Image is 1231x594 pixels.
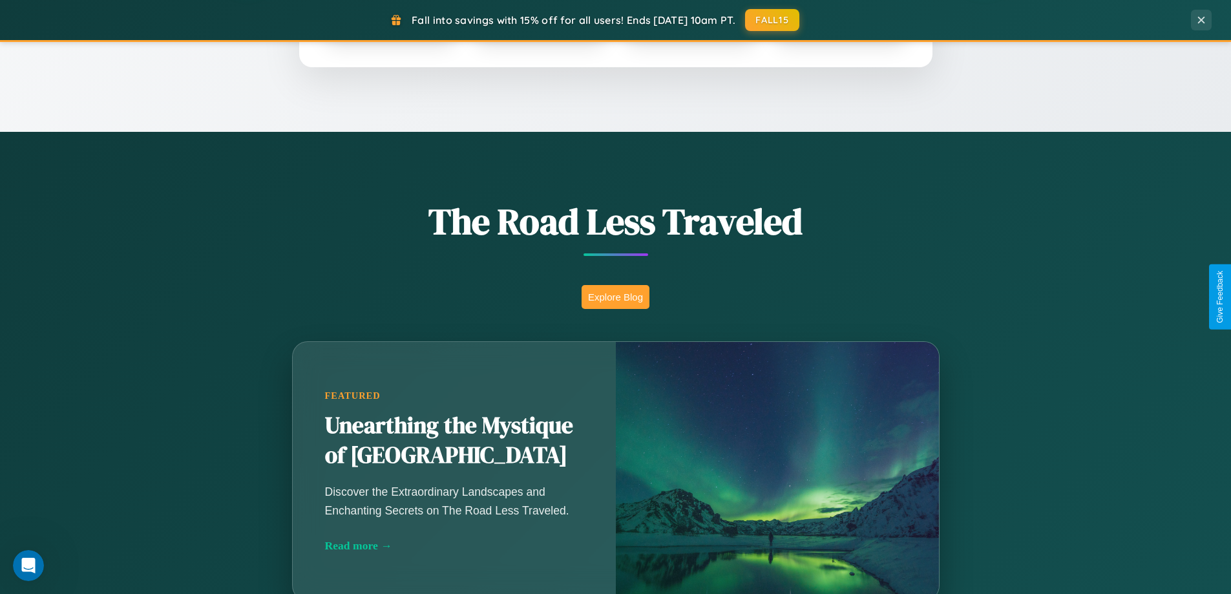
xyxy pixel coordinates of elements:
div: Read more → [325,539,584,553]
div: Featured [325,390,584,401]
iframe: Intercom live chat [13,550,44,581]
span: Fall into savings with 15% off for all users! Ends [DATE] 10am PT. [412,14,735,27]
p: Discover the Extraordinary Landscapes and Enchanting Secrets on The Road Less Traveled. [325,483,584,519]
button: FALL15 [745,9,799,31]
div: Give Feedback [1215,271,1225,323]
h2: Unearthing the Mystique of [GEOGRAPHIC_DATA] [325,411,584,471]
button: Explore Blog [582,285,649,309]
h1: The Road Less Traveled [228,196,1004,246]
